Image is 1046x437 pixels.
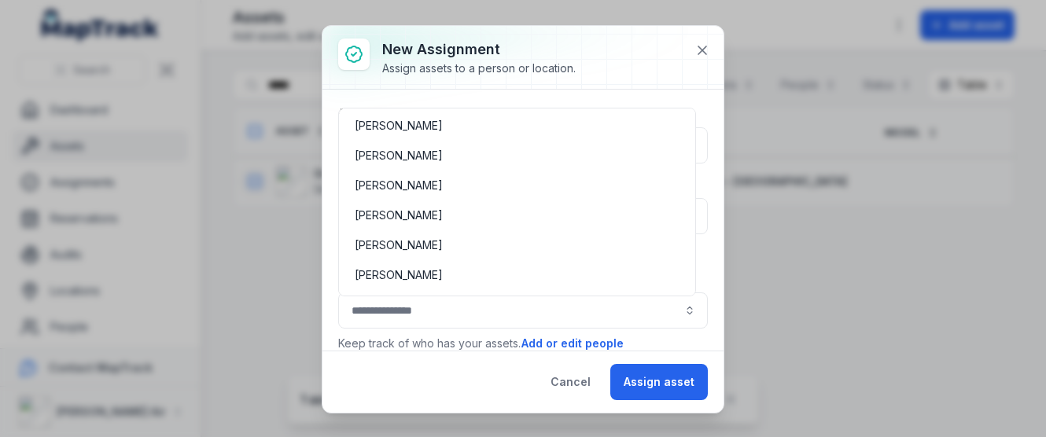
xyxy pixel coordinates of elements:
[355,148,443,163] span: [PERSON_NAME]
[338,292,708,329] input: assignment-add:person-label
[355,267,443,283] span: [PERSON_NAME]
[355,207,443,223] span: [PERSON_NAME]
[355,178,443,193] span: [PERSON_NAME]
[355,118,443,134] span: [PERSON_NAME]
[355,237,443,253] span: [PERSON_NAME]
